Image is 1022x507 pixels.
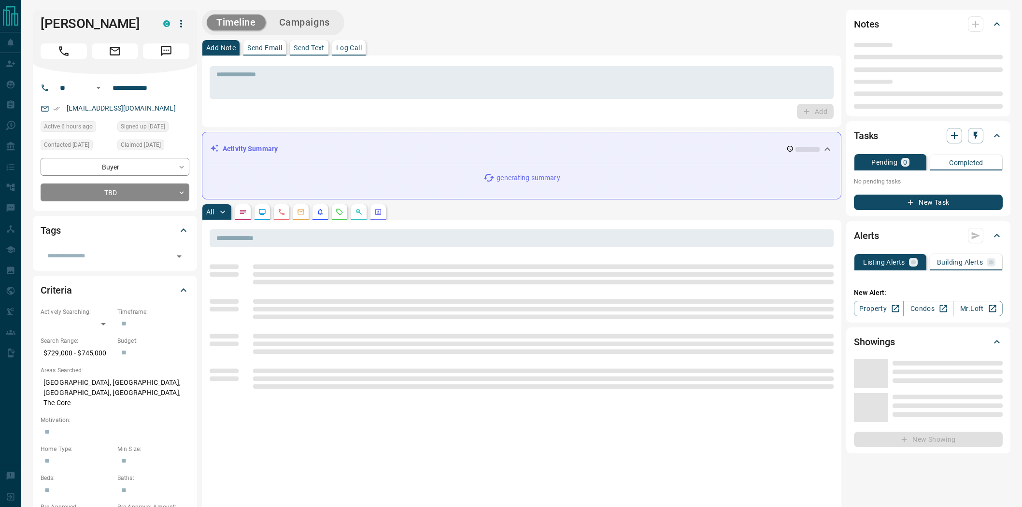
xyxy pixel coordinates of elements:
[41,445,113,453] p: Home Type:
[41,474,113,482] p: Beds:
[41,223,60,238] h2: Tags
[316,208,324,216] svg: Listing Alerts
[949,159,983,166] p: Completed
[41,279,189,302] div: Criteria
[44,122,93,131] span: Active 6 hours ago
[953,301,1003,316] a: Mr.Loft
[854,288,1003,298] p: New Alert:
[258,208,266,216] svg: Lead Browsing Activity
[67,104,176,112] a: [EMAIL_ADDRESS][DOMAIN_NAME]
[297,208,305,216] svg: Emails
[854,224,1003,247] div: Alerts
[143,43,189,59] span: Message
[41,375,189,411] p: [GEOGRAPHIC_DATA], [GEOGRAPHIC_DATA], [GEOGRAPHIC_DATA], [GEOGRAPHIC_DATA], The Core
[117,337,189,345] p: Budget:
[41,16,149,31] h1: [PERSON_NAME]
[93,82,104,94] button: Open
[247,44,282,51] p: Send Email
[41,282,72,298] h2: Criteria
[41,183,189,201] div: TBD
[53,105,60,112] svg: Email Verified
[41,219,189,242] div: Tags
[41,121,113,135] div: Mon Oct 13 2025
[117,308,189,316] p: Timeframe:
[903,159,907,166] p: 0
[117,445,189,453] p: Min Size:
[41,140,113,153] div: Fri Oct 10 2025
[903,301,953,316] a: Condos
[336,208,343,216] svg: Requests
[854,13,1003,36] div: Notes
[239,208,247,216] svg: Notes
[854,128,878,143] h2: Tasks
[41,43,87,59] span: Call
[854,124,1003,147] div: Tasks
[278,208,285,216] svg: Calls
[117,474,189,482] p: Baths:
[854,16,879,32] h2: Notes
[854,301,904,316] a: Property
[163,20,170,27] div: condos.ca
[871,159,897,166] p: Pending
[294,44,325,51] p: Send Text
[210,140,833,158] div: Activity Summary
[121,140,161,150] span: Claimed [DATE]
[117,121,189,135] div: Tue Jun 29 2021
[41,366,189,375] p: Areas Searched:
[207,14,266,30] button: Timeline
[854,334,895,350] h2: Showings
[206,44,236,51] p: Add Note
[854,195,1003,210] button: New Task
[863,259,905,266] p: Listing Alerts
[223,144,278,154] p: Activity Summary
[206,209,214,215] p: All
[937,259,983,266] p: Building Alerts
[854,330,1003,353] div: Showings
[41,308,113,316] p: Actively Searching:
[44,140,89,150] span: Contacted [DATE]
[854,228,879,243] h2: Alerts
[270,14,340,30] button: Campaigns
[374,208,382,216] svg: Agent Actions
[172,250,186,263] button: Open
[41,337,113,345] p: Search Range:
[355,208,363,216] svg: Opportunities
[92,43,138,59] span: Email
[497,173,560,183] p: generating summary
[336,44,362,51] p: Log Call
[41,416,189,424] p: Motivation:
[41,158,189,176] div: Buyer
[121,122,165,131] span: Signed up [DATE]
[41,345,113,361] p: $729,000 - $745,000
[117,140,189,153] div: Fri Oct 10 2025
[854,174,1003,189] p: No pending tasks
